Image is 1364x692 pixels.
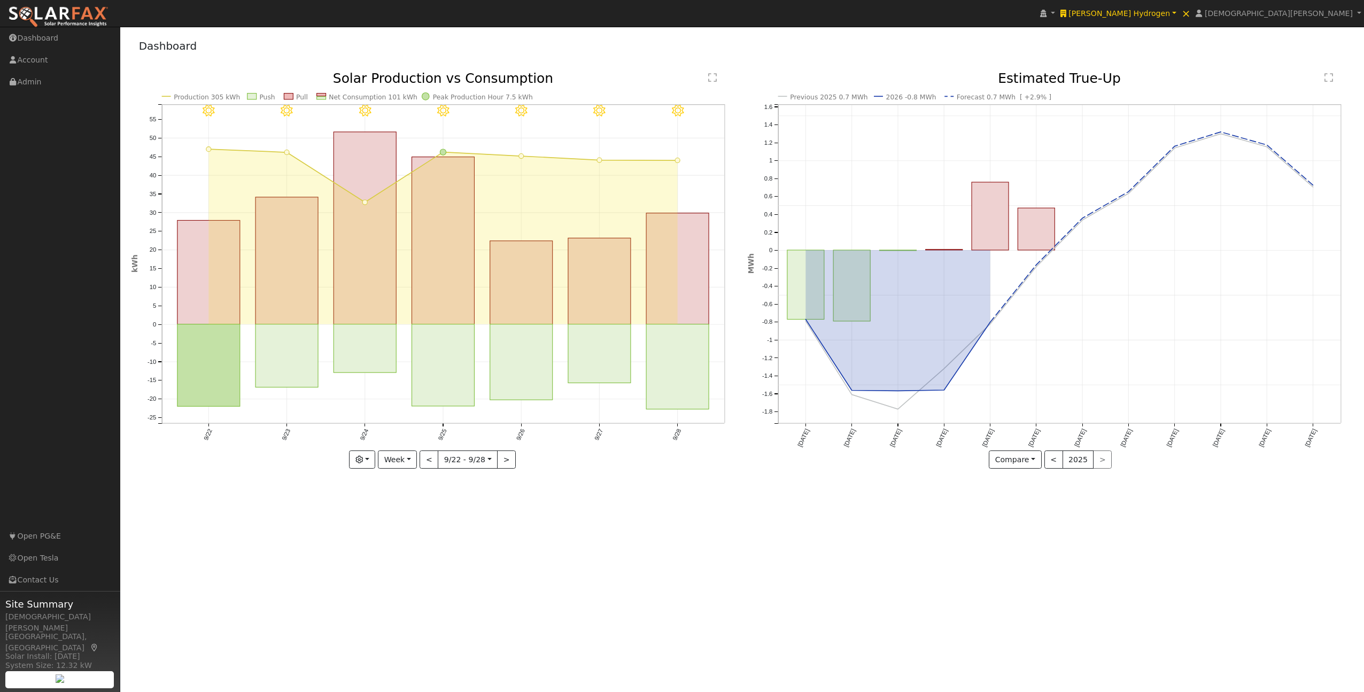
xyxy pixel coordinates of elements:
[972,182,1009,250] rect: onclick=""
[1265,144,1269,149] circle: onclick=""
[1068,9,1170,18] span: [PERSON_NAME] Hydrogen
[942,388,947,393] circle: onclick=""
[203,105,214,116] i: 9/22 - Clear
[764,193,773,200] text: 0.6
[174,94,240,101] text: Production 305 kWh
[981,428,995,448] text: [DATE]
[1205,9,1353,18] span: [DEMOGRAPHIC_DATA][PERSON_NAME]
[412,324,474,406] rect: onclick=""
[764,229,773,236] text: 0.2
[148,359,156,365] text: -10
[1311,185,1315,190] circle: onclick=""
[843,428,857,448] text: [DATE]
[5,660,114,671] div: System Size: 12.32 kW
[359,428,369,441] text: 9/24
[675,158,680,163] circle: onclick=""
[5,631,114,654] div: [GEOGRAPHIC_DATA], [GEOGRAPHIC_DATA]
[762,409,773,415] text: -1.8
[5,611,114,634] div: [DEMOGRAPHIC_DATA][PERSON_NAME]
[764,139,773,146] text: 1.2
[149,209,156,216] text: 30
[849,388,854,393] circle: onclick=""
[362,200,367,205] circle: onclick=""
[764,175,773,182] text: 0.8
[764,211,773,217] text: 0.4
[1073,428,1087,448] text: [DATE]
[206,147,211,152] circle: onclick=""
[646,213,709,324] rect: onclick=""
[153,321,156,328] text: 0
[1219,130,1223,135] circle: onclick=""
[1311,183,1315,188] circle: onclick=""
[1034,265,1039,269] circle: onclick=""
[412,157,474,324] rect: onclick=""
[1126,191,1131,196] circle: onclick=""
[896,388,901,393] circle: onclick=""
[148,415,156,421] text: -25
[849,392,854,397] circle: onclick=""
[296,94,308,101] text: Pull
[796,428,810,448] text: [DATE]
[151,340,156,346] text: -5
[803,317,808,322] circle: onclick=""
[886,94,936,101] text: 2026 -0.8 MWh
[998,71,1121,87] text: Estimated True-Up
[593,105,605,116] i: 9/27 - Clear
[1080,218,1085,223] circle: onclick=""
[177,221,239,324] rect: onclick=""
[518,154,523,159] circle: onclick=""
[1034,262,1039,267] circle: onclick=""
[764,104,773,110] text: 1.6
[989,450,1042,469] button: Compare
[1172,144,1177,149] circle: onclick=""
[1219,131,1223,136] circle: onclick=""
[787,250,824,320] rect: onclick=""
[896,407,901,411] circle: onclick=""
[1063,450,1094,469] button: 2025
[762,372,773,379] text: -1.4
[359,105,370,116] i: 9/24 - Clear
[1080,216,1085,221] circle: onclick=""
[149,228,156,235] text: 25
[708,73,717,83] text: 
[1258,428,1272,448] text: [DATE]
[202,428,213,441] text: 9/22
[334,324,396,373] rect: onclick=""
[177,324,239,407] rect: onclick=""
[833,250,870,321] rect: onclick=""
[935,428,949,448] text: [DATE]
[149,172,156,178] text: 40
[149,191,156,197] text: 35
[139,40,197,52] a: Dashboard
[762,301,773,307] text: -0.6
[490,324,552,400] rect: onclick=""
[153,302,156,309] text: 5
[284,150,289,155] circle: onclick=""
[149,247,156,253] text: 20
[764,121,773,128] text: 1.4
[568,324,631,383] rect: onclick=""
[762,265,773,271] text: -0.2
[281,105,292,116] i: 9/23 - Clear
[1212,428,1226,448] text: [DATE]
[1027,428,1041,448] text: [DATE]
[1172,146,1177,151] circle: onclick=""
[8,6,108,28] img: SolarFax
[1044,450,1063,469] button: <
[130,255,139,273] text: kWh
[1166,428,1180,448] text: [DATE]
[90,643,99,652] a: Map
[988,322,993,326] circle: onclick=""
[988,320,993,325] circle: onclick=""
[762,355,773,361] text: -1.2
[149,284,156,290] text: 10
[440,149,446,155] circle: onclick=""
[437,428,447,441] text: 9/25
[1120,428,1134,448] text: [DATE]
[497,450,516,469] button: >
[671,105,683,116] i: 9/28 - Clear
[149,265,156,271] text: 15
[1182,7,1191,20] span: ×
[593,428,604,441] text: 9/27
[769,158,772,164] text: 1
